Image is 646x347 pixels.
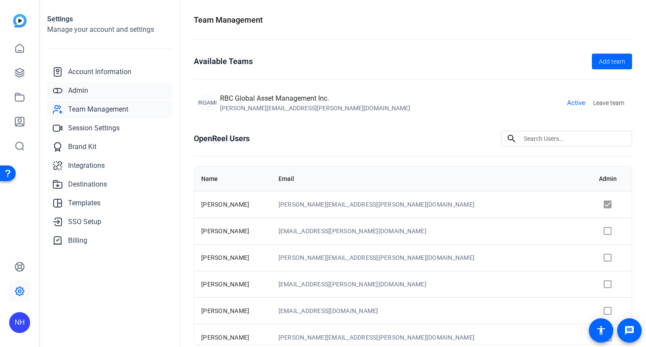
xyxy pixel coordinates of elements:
div: RGAMI [198,94,216,112]
div: [PERSON_NAME][EMAIL_ADDRESS][PERSON_NAME][DOMAIN_NAME] [220,104,410,112]
span: Integrations [68,160,105,171]
td: [EMAIL_ADDRESS][PERSON_NAME][DOMAIN_NAME] [271,271,592,297]
h1: Available Teams [194,55,253,68]
span: Templates [68,198,100,208]
span: [PERSON_NAME] [201,254,249,261]
span: Destinations [68,179,107,190]
button: Leave team [590,95,628,111]
div: NH [9,312,30,333]
span: Add team [599,57,625,66]
a: SSO Setup [47,213,172,231]
span: Admin [68,85,88,96]
span: Brand Kit [68,142,96,152]
span: Session Settings [68,123,120,133]
a: Admin [47,82,172,99]
span: [PERSON_NAME] [201,228,249,235]
h2: Manage your account and settings [47,24,172,35]
span: Team Management [68,104,128,115]
a: Brand Kit [47,138,172,156]
span: Active [567,98,585,108]
td: [EMAIL_ADDRESS][PERSON_NAME][DOMAIN_NAME] [271,218,592,244]
th: Name [194,167,271,191]
mat-icon: search [501,133,522,144]
a: Billing [47,232,172,249]
span: [PERSON_NAME] [201,201,249,208]
a: Destinations [47,176,172,193]
span: [PERSON_NAME] [201,334,249,341]
div: RBC Global Asset Management Inc. [220,93,410,104]
mat-icon: accessibility [596,325,606,336]
mat-icon: message [624,325,635,336]
button: Add team [592,54,632,69]
span: Billing [68,235,87,246]
td: [PERSON_NAME][EMAIL_ADDRESS][PERSON_NAME][DOMAIN_NAME] [271,191,592,218]
a: Team Management [47,101,172,118]
th: Email [271,167,592,191]
span: SSO Setup [68,217,101,227]
span: Leave team [593,99,624,108]
img: blue-gradient.svg [13,14,27,27]
a: Account Information [47,63,172,81]
a: Templates [47,194,172,212]
span: [PERSON_NAME] [201,307,249,314]
a: Integrations [47,157,172,174]
th: Admin [592,167,632,191]
h1: Settings [47,14,172,24]
h1: Team Management [194,14,263,26]
h1: OpenReel Users [194,133,250,145]
input: Search Users... [524,133,625,144]
span: [PERSON_NAME] [201,281,249,288]
td: [EMAIL_ADDRESS][DOMAIN_NAME] [271,297,592,324]
a: Session Settings [47,119,172,137]
td: [PERSON_NAME][EMAIL_ADDRESS][PERSON_NAME][DOMAIN_NAME] [271,244,592,271]
span: Account Information [68,67,131,77]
